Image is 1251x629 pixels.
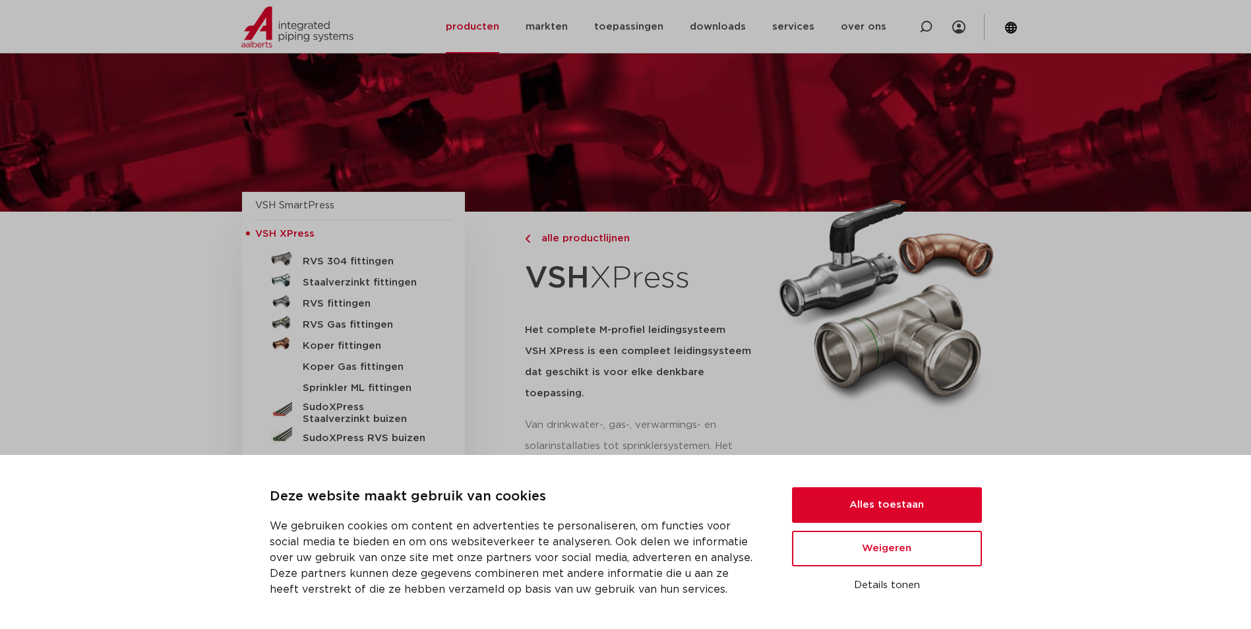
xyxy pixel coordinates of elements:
h5: RVS Gas fittingen [303,319,433,331]
span: VSH XPress [255,229,315,239]
h5: SudoXPress RVS buizen [303,433,433,444]
p: Deze website maakt gebruik van cookies [270,487,760,508]
h5: Koper fittingen [303,340,433,352]
p: Van drinkwater-, gas-, verwarmings- en solarinstallaties tot sprinklersystemen. Het assortiment b... [525,415,764,478]
h1: XPress [525,253,764,304]
h5: SudoXPress Staalverzinkt buizen [303,402,433,425]
h5: RVS 304 fittingen [303,256,433,268]
span: alle productlijnen [534,233,630,243]
a: Koper fittingen [255,333,452,354]
strong: VSH [525,263,590,293]
a: SudoXPress RVS buizen [255,425,452,446]
a: RVS 304 fittingen [255,249,452,270]
h5: RVS fittingen [303,298,433,310]
a: SudoXPress Staalverzinkt buizen [255,396,452,425]
h5: Sprinkler ML buizen [303,454,433,465]
p: We gebruiken cookies om content en advertenties te personaliseren, om functies voor social media ... [270,518,760,597]
img: chevron-right.svg [525,235,530,243]
h5: Koper Gas fittingen [303,361,433,373]
a: Sprinkler ML fittingen [255,375,452,396]
h5: Sprinkler ML fittingen [303,382,433,394]
h5: Het complete M-profiel leidingsysteem VSH XPress is een compleet leidingsysteem dat geschikt is v... [525,320,764,404]
a: VSH SmartPress [255,200,334,210]
h5: Staalverzinkt fittingen [303,277,433,289]
a: Staalverzinkt fittingen [255,270,452,291]
a: RVS Gas fittingen [255,312,452,333]
a: Koper Gas fittingen [255,354,452,375]
button: Alles toestaan [792,487,982,523]
button: Weigeren [792,531,982,566]
a: alle productlijnen [525,231,764,247]
button: Details tonen [792,574,982,597]
a: RVS fittingen [255,291,452,312]
a: Sprinkler ML buizen [255,446,452,467]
